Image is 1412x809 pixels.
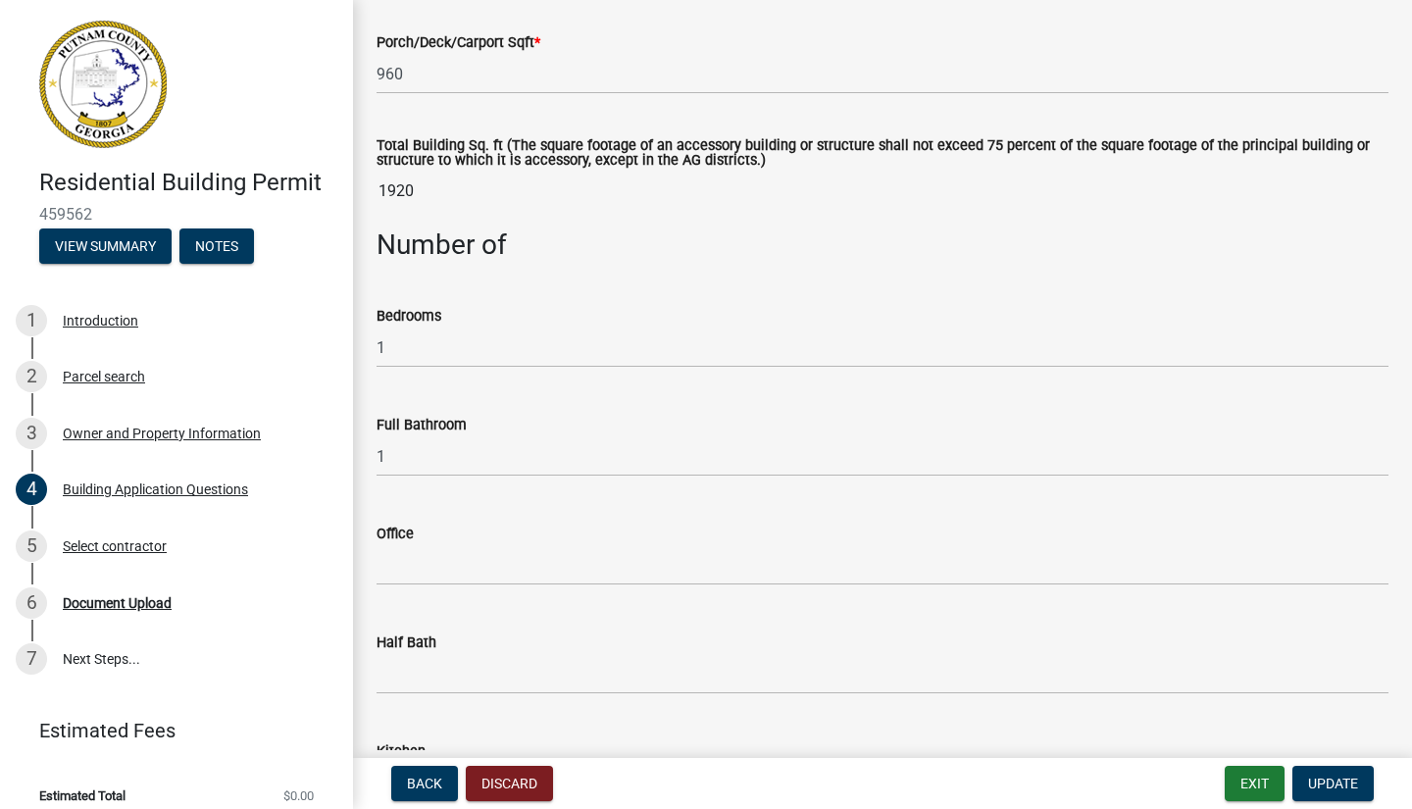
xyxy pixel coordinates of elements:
[179,239,254,255] wm-modal-confirm: Notes
[63,482,248,496] div: Building Application Questions
[16,305,47,336] div: 1
[1308,776,1358,791] span: Update
[377,528,414,541] label: Office
[39,169,337,197] h4: Residential Building Permit
[283,789,314,802] span: $0.00
[39,239,172,255] wm-modal-confirm: Summary
[377,310,441,324] label: Bedrooms
[39,21,167,148] img: Putnam County, Georgia
[377,228,1388,262] h3: Number of
[16,474,47,505] div: 4
[63,370,145,383] div: Parcel search
[1225,766,1285,801] button: Exit
[377,745,426,759] label: Kitchen
[466,766,553,801] button: Discard
[39,789,126,802] span: Estimated Total
[179,228,254,264] button: Notes
[63,427,261,440] div: Owner and Property Information
[39,205,314,224] span: 459562
[16,711,322,750] a: Estimated Fees
[39,228,172,264] button: View Summary
[63,314,138,328] div: Introduction
[16,531,47,562] div: 5
[377,419,467,432] label: Full Bathroom
[63,539,167,553] div: Select contractor
[377,139,1388,168] label: Total Building Sq. ft (The square footage of an accessory building or structure shall not exceed ...
[407,776,442,791] span: Back
[1292,766,1374,801] button: Update
[377,636,436,650] label: Half Bath
[16,587,47,619] div: 6
[391,766,458,801] button: Back
[16,361,47,392] div: 2
[16,418,47,449] div: 3
[63,596,172,610] div: Document Upload
[377,36,540,50] label: Porch/Deck/Carport Sqft
[16,643,47,675] div: 7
